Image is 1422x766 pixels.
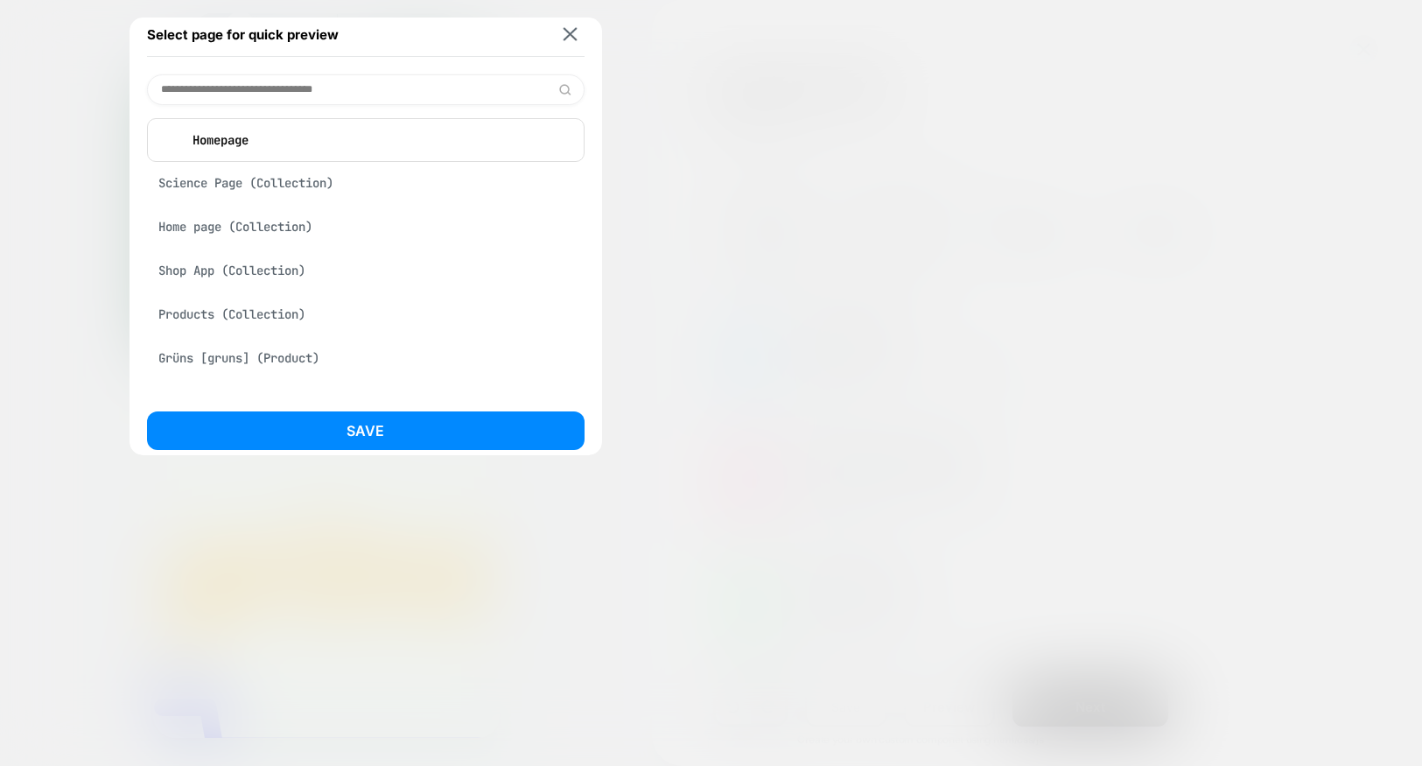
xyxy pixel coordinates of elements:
div: Grüns [gruns] (Product) [147,341,585,375]
div: Shop App (Collection) [147,254,585,287]
div: Science Page (Collection) [147,166,585,200]
img: close [563,28,577,41]
div: Products (Collection) [147,298,585,331]
div: Home page (Collection) [147,210,585,243]
img: edit [558,83,571,96]
span: Select page for quick preview [147,26,339,43]
button: Save [147,411,585,450]
p: Homepage [184,132,572,148]
div: Grüns Grünny [PERSON_NAME] Apple [gruns grunny] (Product) [147,385,585,418]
